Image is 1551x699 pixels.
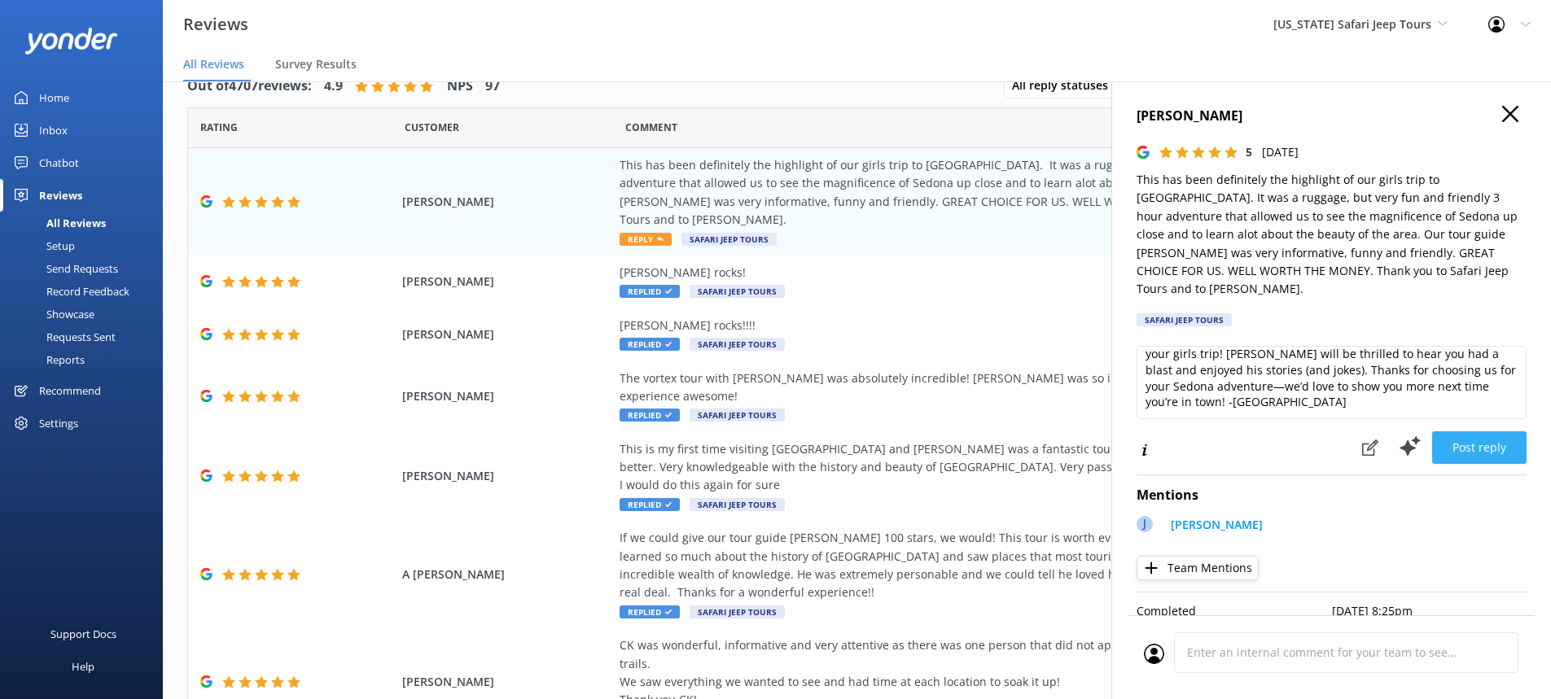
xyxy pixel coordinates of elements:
div: Record Feedback [10,280,129,303]
span: [PERSON_NAME] [402,467,612,485]
a: Record Feedback [10,280,163,303]
span: Replied [620,408,680,422]
a: Requests Sent [10,325,163,348]
span: Safari Jeep Tours [690,605,785,618]
div: Send Requests [10,257,118,280]
span: All reply statuses [1012,76,1118,94]
span: Safari Jeep Tours [690,408,785,422]
span: Replied [620,498,680,511]
div: Showcase [10,303,94,325]
div: Help [72,650,94,683]
span: All Reviews [183,56,244,72]
button: Post reply [1432,431,1527,464]
div: Settings [39,407,78,439]
div: The vortex tour with [PERSON_NAME] was absolutely incredible! [PERSON_NAME] was so informative an... [620,369,1360,406]
div: Safari Jeep Tours [1137,313,1232,326]
div: This is my first time visiting [GEOGRAPHIC_DATA] and [PERSON_NAME] was a fantastic tour [PERSON_N... [620,440,1360,495]
h4: Out of 4707 reviews: [187,76,312,97]
div: Setup [10,234,75,257]
span: Question [625,120,677,135]
span: Safari Jeep Tours [690,498,785,511]
h3: Reviews [183,11,248,37]
span: 5 [1246,144,1252,159]
span: Safari Jeep Tours [690,285,785,298]
div: All Reviews [10,212,106,234]
h4: Mentions [1137,485,1527,506]
p: This has been definitely the highlight of our girls trip to [GEOGRAPHIC_DATA]. It was a ruggage, ... [1137,171,1527,299]
h4: 97 [485,76,500,97]
img: yonder-white-logo.png [24,28,118,55]
h4: [PERSON_NAME] [1137,106,1527,127]
div: Home [39,81,69,114]
div: [PERSON_NAME] rocks!!!! [620,317,1360,334]
div: If we could give our tour guide [PERSON_NAME] 100 stars, we would! This tour is worth every [PERS... [620,529,1360,602]
span: Safari Jeep Tours [690,338,785,351]
p: [DATE] [1262,143,1299,161]
a: Showcase [10,303,163,325]
span: [PERSON_NAME] [402,325,612,343]
img: user_profile.svg [1144,644,1164,664]
span: Date [405,120,459,135]
span: A [PERSON_NAME] [402,566,612,583]
a: Setup [10,234,163,257]
div: J [1137,516,1153,532]
a: All Reviews [10,212,163,234]
p: [DATE] 8:25pm [1332,602,1527,620]
p: [PERSON_NAME] [1171,516,1263,534]
div: Reviews [39,179,82,212]
button: Close [1502,106,1518,124]
a: Send Requests [10,257,163,280]
div: Requests Sent [10,325,116,348]
span: [PERSON_NAME] [402,193,612,211]
div: This has been definitely the highlight of our girls trip to [GEOGRAPHIC_DATA]. It was a ruggage, ... [620,156,1360,229]
span: [US_STATE] Safari Jeep Tours [1273,16,1431,32]
button: Team Mentions [1137,556,1259,580]
span: Date [200,120,238,135]
div: Inbox [39,114,68,146]
div: [PERSON_NAME] rocks! [620,264,1360,282]
a: [PERSON_NAME] [1163,516,1263,538]
span: Replied [620,338,680,351]
h4: NPS [447,76,473,97]
span: [PERSON_NAME] [402,273,612,291]
span: [PERSON_NAME] [402,387,612,405]
span: Replied [620,285,680,298]
a: Reports [10,348,163,371]
span: Reply [620,233,672,246]
span: Survey Results [275,56,357,72]
p: Completed [1137,602,1332,620]
div: Recommend [39,374,101,407]
span: [PERSON_NAME] [402,673,612,691]
span: Replied [620,605,680,618]
span: Safari Jeep Tours [681,233,777,246]
h4: 4.9 [324,76,343,97]
div: Reports [10,348,85,371]
div: Support Docs [50,618,116,650]
div: Chatbot [39,146,79,179]
textarea: We’re so glad [US_STATE] Safari Jeep Tours could be the highlight of your girls trip! [PERSON_NAM... [1137,346,1527,419]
